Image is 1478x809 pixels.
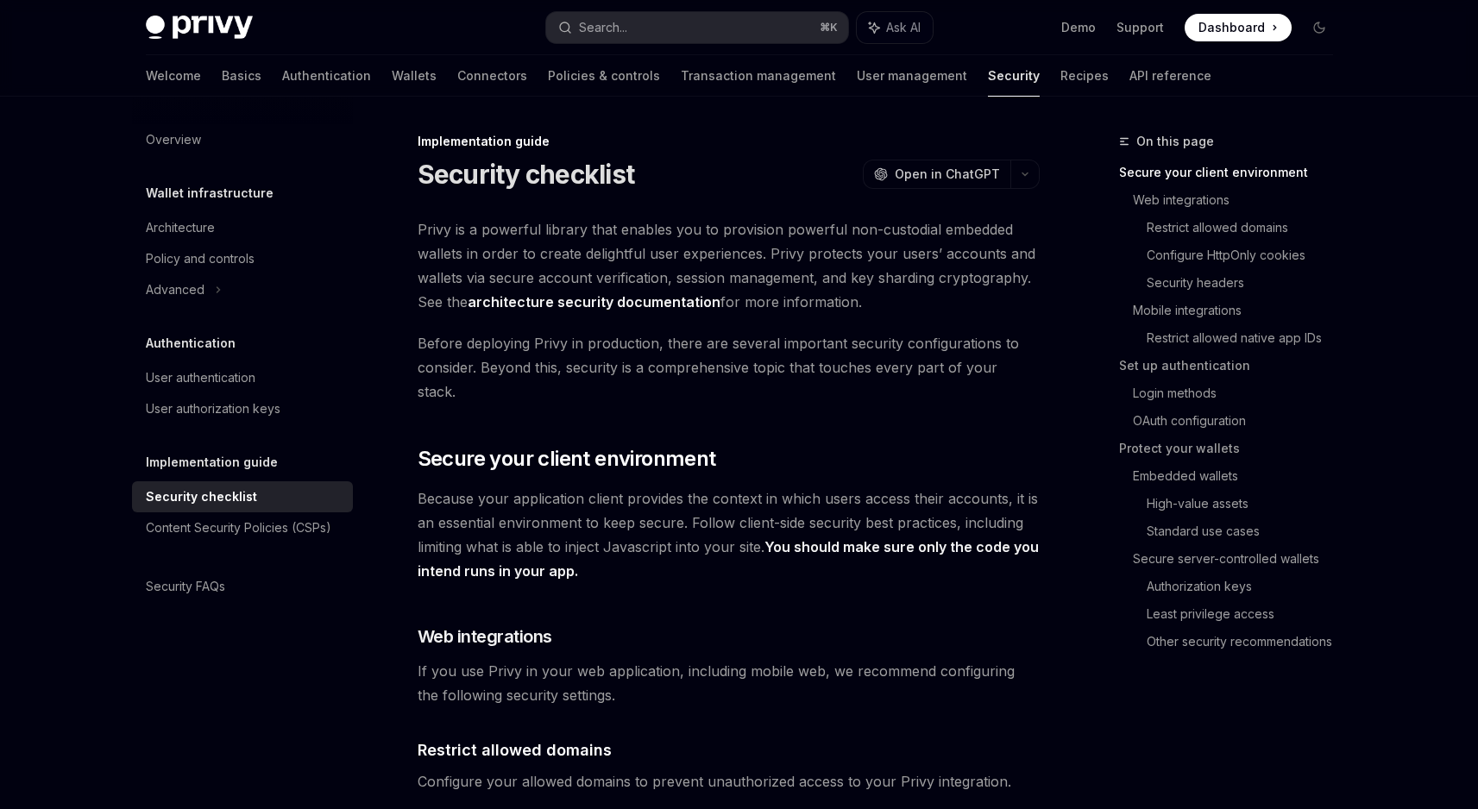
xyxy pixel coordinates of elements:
a: Connectors [457,55,527,97]
a: Security checklist [132,481,353,512]
span: On this page [1136,131,1214,152]
a: Configure HttpOnly cookies [1147,241,1347,269]
div: Architecture [146,217,215,238]
a: Dashboard [1185,14,1292,41]
a: Security [988,55,1040,97]
a: Transaction management [681,55,836,97]
a: Recipes [1060,55,1109,97]
a: Login methods [1133,379,1347,407]
button: Toggle dark mode [1305,14,1333,41]
img: dark logo [146,16,253,40]
span: Ask AI [886,19,921,36]
span: If you use Privy in your web application, including mobile web, we recommend configuring the foll... [418,659,1040,707]
a: Policies & controls [548,55,660,97]
h5: Implementation guide [146,452,278,473]
a: Architecture [132,212,353,243]
a: Overview [132,124,353,155]
a: Secure your client environment [1119,159,1347,186]
span: Dashboard [1198,19,1265,36]
a: Demo [1061,19,1096,36]
span: Before deploying Privy in production, there are several important security configurations to cons... [418,331,1040,404]
a: Wallets [392,55,437,97]
a: Mobile integrations [1133,297,1347,324]
a: Policy and controls [132,243,353,274]
a: Other security recommendations [1147,628,1347,655]
a: Authentication [282,55,371,97]
a: Protect your wallets [1119,435,1347,462]
a: OAuth configuration [1133,407,1347,435]
div: User authentication [146,367,255,388]
h5: Wallet infrastructure [146,183,274,204]
div: User authorization keys [146,398,280,419]
a: Least privilege access [1147,600,1347,628]
span: Open in ChatGPT [895,166,1000,183]
a: Security FAQs [132,571,353,602]
a: Secure server-controlled wallets [1133,545,1347,573]
a: High-value assets [1147,490,1347,517]
span: Restrict allowed domains [418,738,612,762]
a: Security headers [1147,269,1347,297]
h5: Authentication [146,333,236,354]
div: Search... [579,17,627,38]
a: Restrict allowed domains [1147,214,1347,241]
div: Advanced [146,279,204,300]
a: Standard use cases [1147,517,1347,545]
span: Web integrations [418,624,552,649]
a: Web integrations [1133,186,1347,214]
a: Embedded wallets [1133,462,1347,490]
div: Implementation guide [418,133,1040,150]
a: User authentication [132,362,353,393]
a: Set up authentication [1119,352,1347,379]
div: Overview [146,129,201,150]
a: Content Security Policies (CSPs) [132,512,353,543]
span: Privy is a powerful library that enables you to provision powerful non-custodial embedded wallets... [418,217,1040,314]
button: Open in ChatGPT [863,160,1010,189]
a: API reference [1129,55,1211,97]
button: Search...⌘K [546,12,848,43]
div: Policy and controls [146,248,255,269]
span: ⌘ K [820,21,838,34]
div: Security checklist [146,486,257,507]
a: Basics [222,55,261,97]
h1: Security checklist [418,159,635,190]
a: Authorization keys [1147,573,1347,600]
a: User management [857,55,967,97]
span: Configure your allowed domains to prevent unauthorized access to your Privy integration. [418,769,1040,793]
a: Restrict allowed native app IDs [1147,324,1347,352]
button: Ask AI [857,12,933,43]
a: Welcome [146,55,201,97]
a: architecture security documentation [468,293,720,311]
a: Support [1116,19,1164,36]
span: Because your application client provides the context in which users access their accounts, it is ... [418,486,1040,583]
a: User authorization keys [132,393,353,424]
div: Security FAQs [146,576,225,597]
div: Content Security Policies (CSPs) [146,517,331,538]
span: Secure your client environment [418,445,716,473]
